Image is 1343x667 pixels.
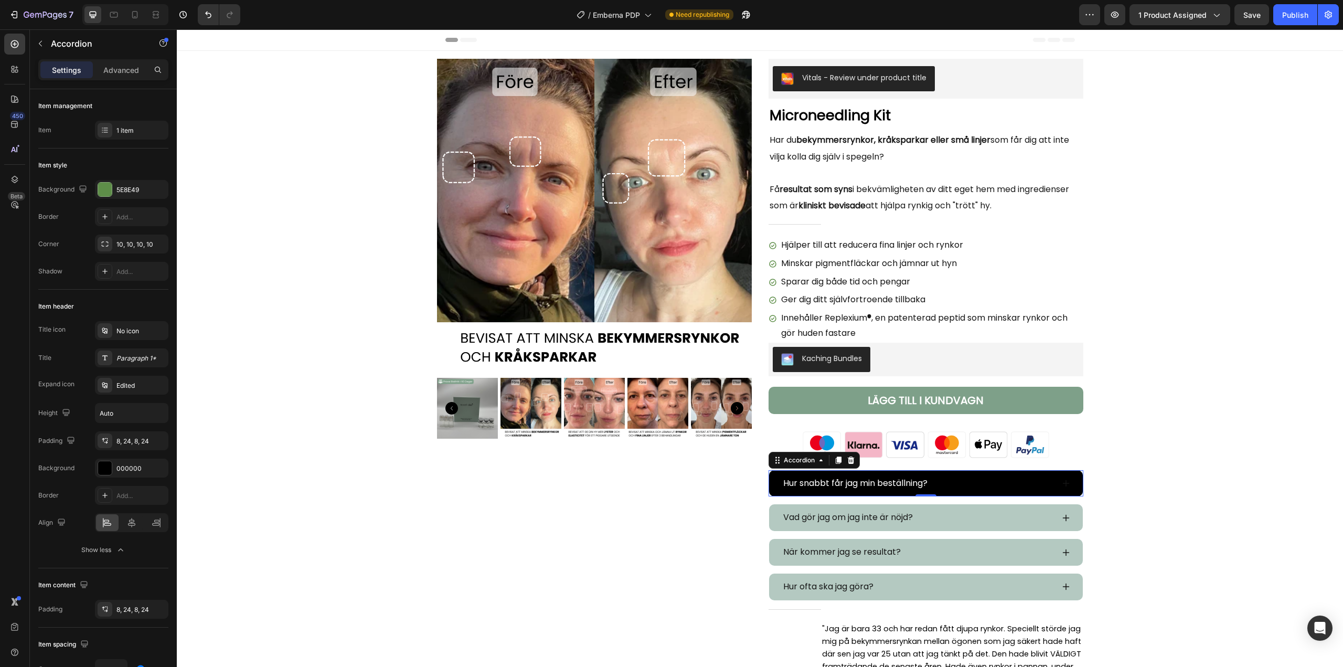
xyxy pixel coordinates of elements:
div: Show less [81,545,126,555]
div: 5E8E49 [116,185,166,195]
div: Open Intercom Messenger [1307,616,1333,641]
button: Kaching Bundles [596,317,694,343]
span: Hur snabbt får jag min beställning? [606,448,751,460]
div: Background [38,183,89,197]
div: Item [38,125,51,135]
div: Item spacing [38,638,91,652]
iframe: Design area [177,29,1343,667]
img: KachingBundles.png [604,324,617,336]
div: 10, 10, 10, 10 [116,240,166,249]
div: Paragraph 1* [116,354,166,363]
p: Hjälper till att reducera fina linjer och rynkor [604,208,905,224]
button: Vitals - Review under product title [596,37,758,62]
span: Need republishing [676,10,729,19]
div: Height [38,406,72,420]
div: Background [38,463,74,473]
p: 7 [69,8,73,21]
div: 1 item [116,126,166,135]
div: Add... [116,491,166,501]
button: Publish [1273,4,1317,25]
button: Carousel Back Arrow [269,373,281,385]
div: Item content [38,578,90,592]
button: Show less [38,541,168,559]
div: Add... [116,213,166,222]
div: Beta [8,192,25,200]
div: Item header [38,302,74,311]
div: Undo/Redo [198,4,240,25]
span: Emberna PDP [593,9,640,20]
div: Padding [38,434,77,448]
div: Item style [38,161,67,170]
div: Padding [38,605,62,614]
strong: bekymmersrynkor, kråksparkar eller små linjer [620,104,814,117]
button: Carousel Next Arrow [554,373,567,385]
strong: ® [690,282,695,294]
div: Item management [38,101,92,111]
span: Har du som får dig att inte vilja kolla dig själv i spegeln? [593,104,892,133]
button: LÄGG TILL I KUNDVAGN [592,357,907,385]
div: Expand icon [38,379,74,389]
div: Add... [116,267,166,277]
span: Hur ofta ska jag göra? [606,551,697,563]
span: 1 product assigned [1138,9,1207,20]
p: Ger dig ditt självfortroende tillbaka [604,263,905,278]
div: Publish [1282,9,1308,20]
div: Corner [38,239,59,249]
div: Rich Text Editor. Editing area: main [605,445,752,463]
button: 7 [4,4,78,25]
p: Sparar dig både tid och pengar [604,245,905,260]
div: Accordion [605,426,640,436]
span: Vad gör jag om jag inte är nöjd? [606,482,736,494]
p: Minskar pigmentfläckar och jämnar ut hyn [604,227,905,242]
button: 1 product assigned [1129,4,1230,25]
div: 8, 24, 8, 24 [116,437,166,446]
div: Shadow [38,267,62,276]
p: Advanced [103,65,139,76]
span: Få i bekvämligheten av ditt eget hem med ingredienser som är att hjälpa rynkig och "trött" hy. [593,154,892,183]
h1: Microneedling Kit [592,76,907,96]
p: Settings [52,65,81,76]
p: Accordion [51,37,140,50]
img: gempages_581657468233319180-96a9c63b-3802-4ef7-bee9-1ad47d22dd97.svg [623,395,875,436]
span: / [588,9,591,20]
div: 000000 [116,464,166,473]
span: Save [1243,10,1261,19]
div: Align [38,516,68,530]
div: Edited [116,381,166,390]
input: Auto [95,404,168,422]
button: Save [1234,4,1269,25]
div: Border [38,491,59,500]
div: LÄGG TILL I KUNDVAGN [691,362,807,380]
strong: kliniskt bevisade [622,170,689,182]
div: No icon [116,326,166,336]
div: Vitals - Review under product title [625,43,750,54]
div: Kaching Bundles [625,324,685,335]
div: 8, 24, 8, 24 [116,605,166,615]
div: Title icon [38,325,66,334]
span: När kommer jag se resultat? [606,516,724,528]
img: 26b75d61-258b-461b-8cc3-4bcb67141ce0.png [604,43,617,56]
strong: resultat som syns [603,154,676,166]
div: Title [38,353,51,363]
span: Innehåller Replexium , en patenterad peptid som minskar rynkor och gör huden fastare [604,282,891,310]
div: 450 [10,112,25,120]
div: Border [38,212,59,221]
